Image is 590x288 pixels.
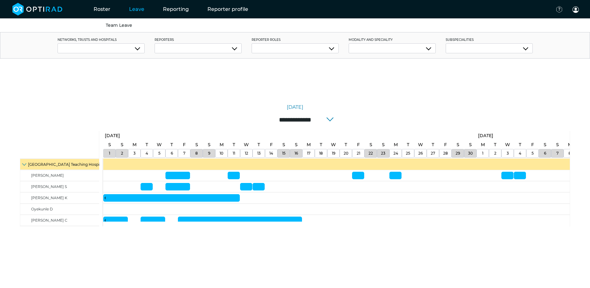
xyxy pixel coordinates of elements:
span: [PERSON_NAME] K [31,195,67,200]
a: November 22, 2025 [368,140,374,149]
a: November 9, 2025 [207,149,212,157]
a: December 8, 2025 [567,149,573,157]
a: November 13, 2025 [256,140,262,149]
a: November 5, 2025 [155,140,163,149]
a: December 1, 2025 [479,140,486,149]
a: November 30, 2025 [467,140,473,149]
a: November 23, 2025 [379,149,387,157]
a: December 4, 2025 [517,140,523,149]
a: November 20, 2025 [342,149,350,157]
a: November 12, 2025 [243,149,250,157]
a: November 24, 2025 [392,149,400,157]
a: November 1, 2025 [107,149,112,157]
a: November 2, 2025 [119,140,125,149]
a: November 14, 2025 [268,140,274,149]
a: December 8, 2025 [566,140,574,149]
label: Subspecialities [446,37,533,42]
a: November 17, 2025 [305,149,312,157]
a: December 7, 2025 [555,140,560,149]
a: November 10, 2025 [218,149,225,157]
a: November 14, 2025 [268,149,275,157]
a: November 15, 2025 [281,149,287,157]
a: December 3, 2025 [504,140,512,149]
label: networks, trusts and hospitals [58,37,145,42]
a: November 22, 2025 [367,149,374,157]
a: December 7, 2025 [555,149,560,157]
a: November 20, 2025 [343,140,349,149]
a: December 2, 2025 [493,149,498,157]
a: November 16, 2025 [293,140,299,149]
span: [PERSON_NAME] [31,173,64,178]
a: November 7, 2025 [182,149,187,157]
a: Team Leave [106,22,132,28]
a: November 2, 2025 [119,149,125,157]
a: November 29, 2025 [454,149,462,157]
label: Modality and Speciality [349,37,436,42]
a: November 7, 2025 [181,140,187,149]
a: December 4, 2025 [517,149,523,157]
a: November 25, 2025 [405,140,411,149]
a: November 21, 2025 [355,149,362,157]
a: November 8, 2025 [194,140,200,149]
a: November 27, 2025 [429,149,437,157]
span: [GEOGRAPHIC_DATA] Teaching Hospitals Trust [28,162,117,167]
span: [PERSON_NAME] C [31,218,67,223]
a: November 1, 2025 [103,131,122,140]
a: December 1, 2025 [476,131,495,140]
a: November 3, 2025 [132,149,137,157]
a: November 25, 2025 [404,149,412,157]
a: November 19, 2025 [329,140,337,149]
a: November 30, 2025 [467,149,474,157]
a: November 6, 2025 [169,149,174,157]
a: November 21, 2025 [355,140,361,149]
a: December 5, 2025 [530,140,536,149]
a: November 10, 2025 [218,140,225,149]
a: November 26, 2025 [417,149,424,157]
a: [DATE] [287,103,303,111]
a: December 1, 2025 [481,149,485,157]
a: November 28, 2025 [442,149,449,157]
a: November 13, 2025 [256,149,262,157]
a: November 9, 2025 [206,140,212,149]
a: November 28, 2025 [443,140,448,149]
a: November 1, 2025 [107,140,113,149]
a: December 3, 2025 [505,149,510,157]
a: November 8, 2025 [194,149,199,157]
a: November 3, 2025 [131,140,138,149]
a: December 6, 2025 [542,140,548,149]
a: November 12, 2025 [242,140,250,149]
a: November 27, 2025 [430,140,436,149]
span: [PERSON_NAME] S [31,184,67,189]
a: November 17, 2025 [305,140,312,149]
a: November 4, 2025 [144,140,150,149]
a: November 26, 2025 [416,140,425,149]
a: November 15, 2025 [281,140,287,149]
label: Reporters [155,37,242,42]
img: brand-opti-rad-logos-blue-and-white-d2f68631ba2948856bd03f2d395fb146ddc8fb01b4b6e9315ea85fa773367... [12,3,63,16]
a: November 5, 2025 [157,149,162,157]
a: November 11, 2025 [231,140,237,149]
a: November 18, 2025 [318,149,324,157]
a: November 29, 2025 [455,140,461,149]
a: December 5, 2025 [530,149,535,157]
a: November 24, 2025 [392,140,399,149]
a: November 19, 2025 [330,149,337,157]
a: November 4, 2025 [144,149,150,157]
a: December 2, 2025 [492,140,498,149]
a: November 11, 2025 [231,149,237,157]
a: November 18, 2025 [318,140,324,149]
span: Oyekunle D [31,207,53,211]
label: Reporter roles [252,37,339,42]
a: December 6, 2025 [542,149,548,157]
a: November 23, 2025 [380,140,386,149]
a: November 16, 2025 [293,149,300,157]
a: November 6, 2025 [169,140,174,149]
